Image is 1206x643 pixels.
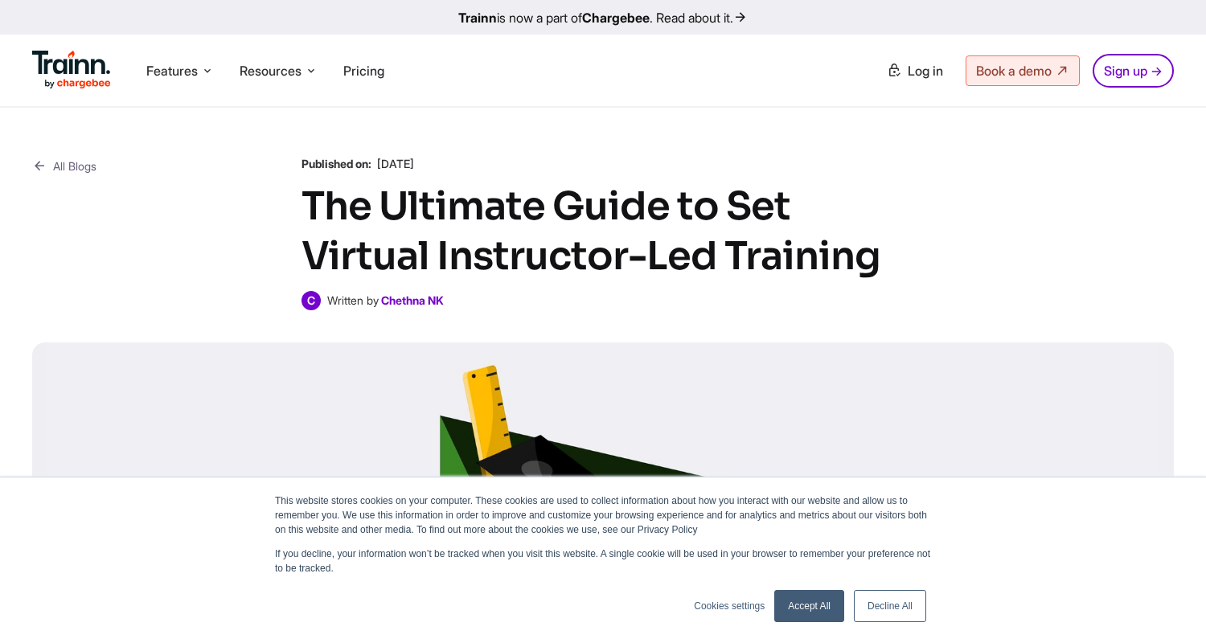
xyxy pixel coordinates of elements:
[582,10,650,26] b: Chargebee
[146,62,198,80] span: Features
[976,63,1052,79] span: Book a demo
[381,293,444,307] a: Chethna NK
[301,291,321,310] span: C
[377,157,414,170] span: [DATE]
[343,63,384,79] a: Pricing
[774,590,844,622] a: Accept All
[966,55,1080,86] a: Book a demo
[694,599,765,613] a: Cookies settings
[275,494,931,537] p: This website stores cookies on your computer. These cookies are used to collect information about...
[32,156,96,176] a: All Blogs
[1093,54,1174,88] a: Sign up →
[327,293,379,307] span: Written by
[854,590,926,622] a: Decline All
[908,63,943,79] span: Log in
[240,62,301,80] span: Resources
[301,182,904,281] h1: The Ultimate Guide to Set Virtual Instructor-Led Training
[301,157,371,170] b: Published on:
[275,547,931,575] p: If you decline, your information won’t be tracked when you visit this website. A single cookie wi...
[458,10,497,26] b: Trainn
[877,56,953,85] a: Log in
[32,51,111,89] img: Trainn Logo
